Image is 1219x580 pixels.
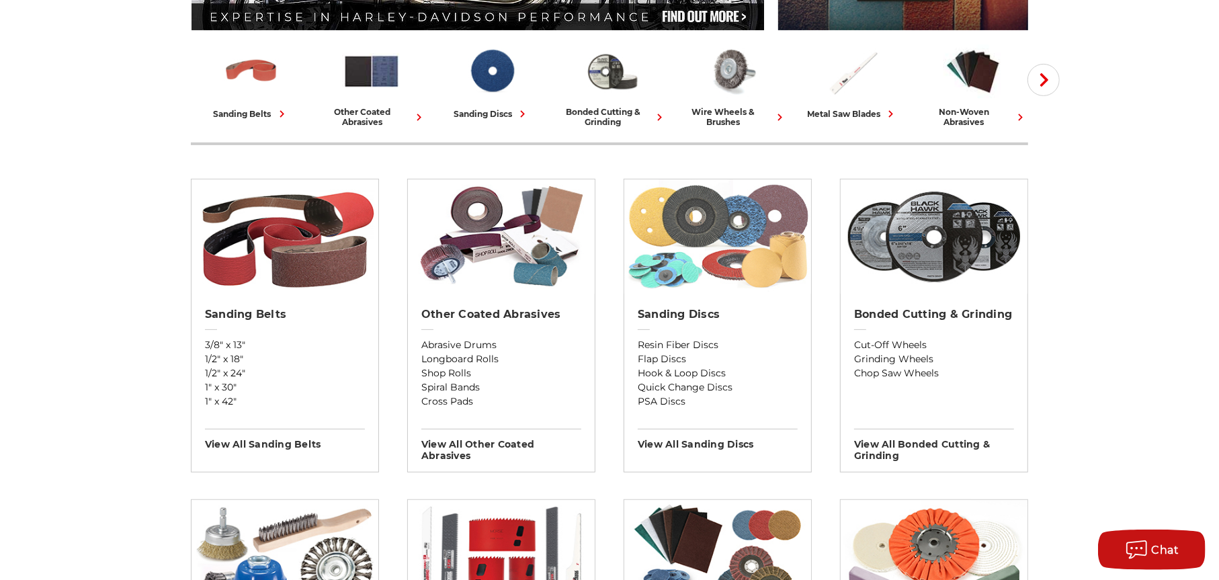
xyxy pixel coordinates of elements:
a: 1" x 42" [205,395,365,409]
img: Bonded Cutting & Grinding [583,42,642,100]
a: Shop Rolls [421,366,581,380]
img: Sanding Discs [624,179,811,294]
img: Other Coated Abrasives [408,179,595,294]
a: Cut-Off Wheels [854,338,1014,352]
span: Chat [1152,544,1179,556]
h2: Sanding Discs [638,308,798,321]
a: Chop Saw Wheels [854,366,1014,380]
a: Longboard Rolls [421,352,581,366]
a: wire wheels & brushes [677,42,787,127]
h2: Other Coated Abrasives [421,308,581,321]
a: Resin Fiber Discs [638,338,798,352]
a: non-woven abrasives [918,42,1027,127]
h3: View All bonded cutting & grinding [854,429,1014,462]
img: Non-woven Abrasives [943,42,1003,100]
div: bonded cutting & grinding [557,107,667,127]
div: wire wheels & brushes [677,107,787,127]
a: Abrasive Drums [421,338,581,352]
a: Cross Pads [421,395,581,409]
a: other coated abrasives [317,42,426,127]
img: Sanding Belts [222,42,281,100]
img: Other Coated Abrasives [342,42,401,100]
img: Metal Saw Blades [823,42,882,100]
img: Bonded Cutting & Grinding [841,179,1027,294]
a: 3/8" x 13" [205,338,365,352]
h2: Bonded Cutting & Grinding [854,308,1014,321]
div: sanding discs [454,107,530,121]
a: bonded cutting & grinding [557,42,667,127]
a: sanding belts [196,42,306,121]
div: other coated abrasives [317,107,426,127]
a: 1" x 30" [205,380,365,395]
button: Chat [1098,530,1206,570]
a: Quick Change Discs [638,380,798,395]
img: Sanding Discs [462,42,521,100]
a: Grinding Wheels [854,352,1014,366]
a: sanding discs [437,42,546,121]
h3: View All sanding discs [638,429,798,450]
button: Next [1027,64,1060,96]
h3: View All sanding belts [205,429,365,450]
a: metal saw blades [798,42,907,121]
a: Flap Discs [638,352,798,366]
a: 1/2" x 24" [205,366,365,380]
a: PSA Discs [638,395,798,409]
img: Wire Wheels & Brushes [703,42,762,100]
a: Hook & Loop Discs [638,366,798,380]
h3: View All other coated abrasives [421,429,581,462]
img: Sanding Belts [192,179,378,294]
div: non-woven abrasives [918,107,1027,127]
div: metal saw blades [807,107,898,121]
a: Spiral Bands [421,380,581,395]
h2: Sanding Belts [205,308,365,321]
a: 1/2" x 18" [205,352,365,366]
div: sanding belts [214,107,289,121]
